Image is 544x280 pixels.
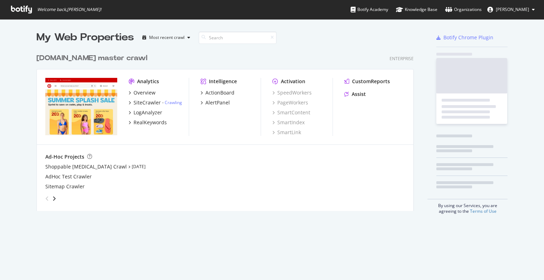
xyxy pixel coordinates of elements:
a: CustomReports [344,78,390,85]
a: PageWorkers [272,99,308,106]
div: [DOMAIN_NAME] master crawl [36,53,147,63]
a: Terms of Use [470,208,497,214]
a: Shoppable [MEDICAL_DATA] Crawl [45,163,127,170]
button: Most recent crawl [140,32,193,43]
a: SpeedWorkers [272,89,312,96]
a: [DATE] [132,164,146,170]
a: Assist [344,91,366,98]
div: ActionBoard [205,89,234,96]
div: Intelligence [209,78,237,85]
a: Sitemap Crawler [45,183,85,190]
div: angle-left [42,193,52,204]
div: Overview [134,89,155,96]
a: SmartContent [272,109,310,116]
div: SiteCrawler [134,99,161,106]
a: SmartIndex [272,119,305,126]
div: - [162,99,182,105]
a: Crawling [165,99,182,105]
a: [DOMAIN_NAME] master crawl [36,53,150,63]
div: grid [36,45,419,211]
a: Overview [129,89,155,96]
span: Rhea Roby [496,6,529,12]
a: AlertPanel [200,99,230,106]
div: By using our Services, you are agreeing to the [427,199,508,214]
div: angle-right [52,195,57,202]
a: SiteCrawler- Crawling [129,99,182,106]
div: Enterprise [390,56,414,62]
a: AdHoc Test Crawler [45,173,92,180]
div: AlertPanel [205,99,230,106]
div: Ad-Hoc Projects [45,153,84,160]
a: Botify Chrome Plugin [436,34,493,41]
div: Knowledge Base [396,6,437,13]
input: Search [199,32,277,44]
a: LogAnalyzer [129,109,162,116]
div: Assist [352,91,366,98]
a: RealKeywords [129,119,167,126]
div: My Web Properties [36,30,134,45]
img: www.target.com [45,78,117,135]
button: [PERSON_NAME] [482,4,540,15]
div: Most recent crawl [149,35,185,40]
div: Analytics [137,78,159,85]
div: RealKeywords [134,119,167,126]
a: SmartLink [272,129,301,136]
div: CustomReports [352,78,390,85]
span: Welcome back, [PERSON_NAME] ! [37,7,101,12]
a: ActionBoard [200,89,234,96]
div: Activation [281,78,305,85]
div: Botify Chrome Plugin [443,34,493,41]
div: LogAnalyzer [134,109,162,116]
div: Botify Academy [351,6,388,13]
div: Organizations [445,6,482,13]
